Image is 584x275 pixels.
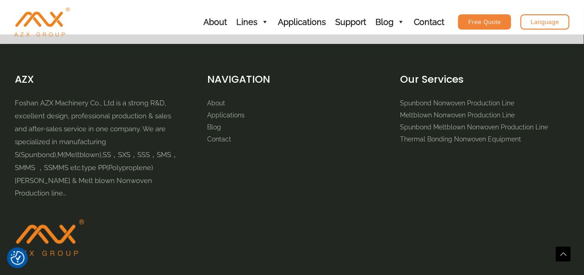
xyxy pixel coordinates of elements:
nav: Our Services [400,97,570,145]
aside: Footer Widget 1 [15,71,184,256]
a: Language [520,14,569,30]
a: Meltblown Nonwoven Production Line [400,111,515,118]
a: Applications [207,111,245,118]
button: Consent Preferences [11,251,25,265]
a: Contact [207,135,231,142]
a: Free Quote [458,14,511,30]
p: Foshan AZX Machinery Co., Ltd is a strong R&D, excellent design, professional production & sales ... [15,97,184,200]
aside: Footer Widget 3 [400,71,570,145]
a: Thermal Bonding Nonwoven Equipment [400,135,521,142]
a: Spunbond Meltblown Nonwoven Production Line [400,123,548,130]
h2: AZX [15,71,184,86]
h2: Our Services [400,71,570,86]
img: Revisit consent button [11,251,25,265]
a: AZX Nonwoven Machine [14,17,70,26]
a: Spunbond Nonwoven Production Line [400,99,514,106]
h2: NAVIGATION [207,71,377,86]
a: About [207,99,225,106]
aside: Footer Widget 2 [207,71,377,145]
nav: NAVIGATION [207,97,377,145]
a: Blog [207,123,221,130]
